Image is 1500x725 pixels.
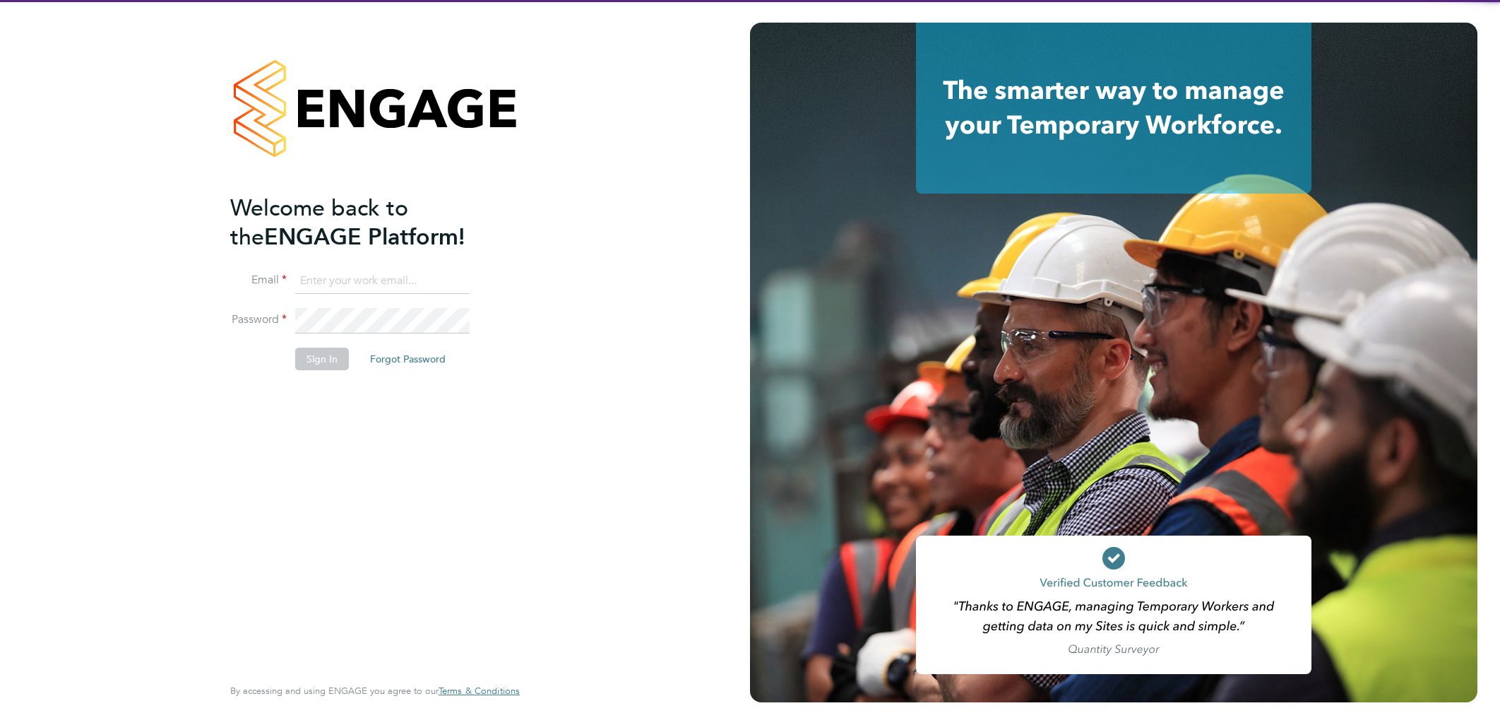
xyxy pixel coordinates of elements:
[230,312,287,327] label: Password
[230,273,287,288] label: Email
[295,269,470,294] input: Enter your work email...
[295,348,349,370] button: Sign In
[230,194,408,251] span: Welcome back to the
[230,194,506,252] h2: ENGAGE Platform!
[230,685,520,697] span: By accessing and using ENGAGE you agree to our
[359,348,457,370] button: Forgot Password
[439,685,520,697] a: Terms & Conditions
